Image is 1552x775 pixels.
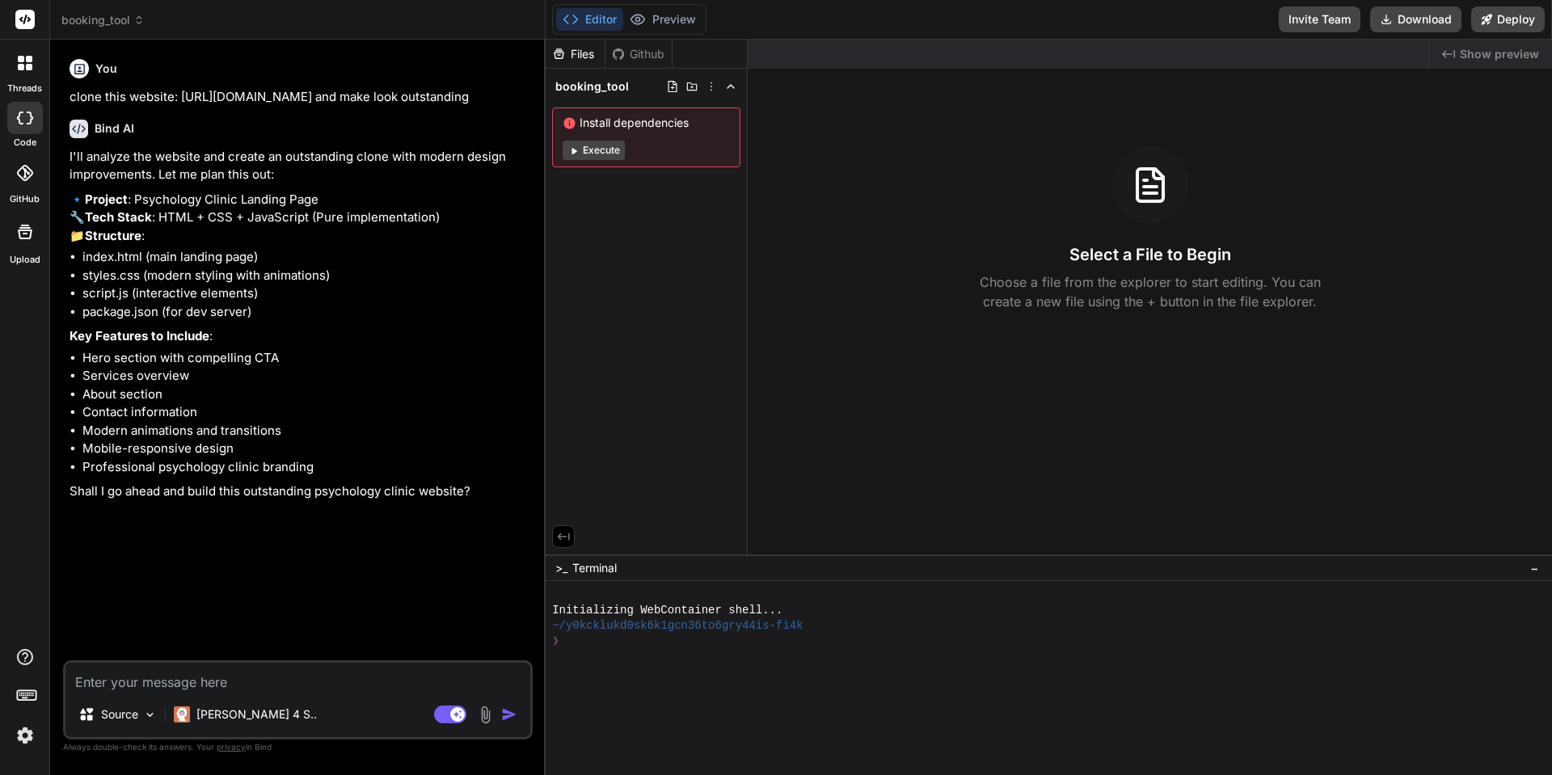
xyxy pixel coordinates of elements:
span: Show preview [1460,46,1539,62]
li: Hero section with compelling CTA [82,349,529,368]
li: Modern animations and transitions [82,422,529,440]
img: Pick Models [143,708,157,722]
span: >_ [555,560,567,576]
span: ❯ [552,634,559,649]
div: Files [546,46,605,62]
li: styles.css (modern styling with animations) [82,267,529,285]
div: Github [605,46,672,62]
li: package.json (for dev server) [82,303,529,322]
p: Choose a file from the explorer to start editing. You can create a new file using the + button in... [969,272,1331,311]
button: Execute [563,141,625,160]
label: Upload [10,253,40,267]
label: threads [7,82,42,95]
strong: Project [85,192,128,207]
li: Contact information [82,403,529,422]
li: index.html (main landing page) [82,248,529,267]
span: Install dependencies [563,115,730,131]
img: attachment [476,706,495,724]
strong: Structure [85,228,141,243]
li: Professional psychology clinic branding [82,458,529,477]
button: Preview [623,8,702,31]
li: About section [82,385,529,404]
p: Always double-check its answers. Your in Bind [63,739,533,755]
button: Invite Team [1279,6,1360,32]
button: − [1527,555,1542,581]
p: clone this website: [URL][DOMAIN_NAME] and make look outstanding [70,88,529,107]
button: Deploy [1471,6,1545,32]
label: GitHub [10,192,40,206]
span: booking_tool [555,78,629,95]
span: − [1530,560,1539,576]
li: script.js (interactive elements) [82,284,529,303]
h3: Select a File to Begin [1069,243,1231,266]
strong: Tech Stack [85,209,152,225]
p: Shall I go ahead and build this outstanding psychology clinic website? [70,482,529,501]
h6: Bind AI [95,120,134,137]
button: Editor [556,8,623,31]
img: Claude 4 Sonnet [174,706,190,722]
img: icon [501,706,517,722]
h6: You [95,61,117,77]
span: ~/y0kcklukd0sk6k1gcn36to6gry44is-fi4k [552,618,803,634]
p: I'll analyze the website and create an outstanding clone with modern design improvements. Let me ... [70,148,529,184]
li: Services overview [82,367,529,385]
p: : [70,327,529,346]
img: settings [11,722,39,749]
p: 🔹 : Psychology Clinic Landing Page 🔧 : HTML + CSS + JavaScript (Pure implementation) 📁 : [70,191,529,246]
label: code [14,136,36,150]
strong: Key Features to Include [70,328,209,343]
li: Mobile-responsive design [82,440,529,458]
span: Terminal [572,560,617,576]
p: Source [101,706,138,722]
span: privacy [217,742,246,752]
button: Download [1370,6,1461,32]
span: booking_tool [61,12,145,28]
span: Initializing WebContainer shell... [552,603,782,618]
p: [PERSON_NAME] 4 S.. [196,706,317,722]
